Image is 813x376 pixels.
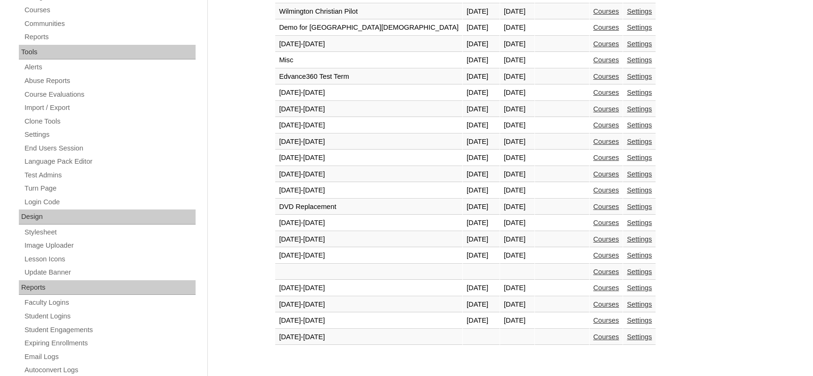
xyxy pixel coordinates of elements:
a: Settings [627,170,652,178]
a: Reports [24,31,196,43]
td: [DATE]-[DATE] [275,36,462,52]
a: Faculty Logins [24,297,196,309]
a: Communities [24,18,196,30]
div: Design [19,209,196,225]
td: [DATE] [463,134,500,150]
a: Login Code [24,196,196,208]
td: [DATE]-[DATE] [275,280,462,296]
td: [DATE] [463,183,500,199]
td: [DATE] [500,313,534,329]
a: End Users Session [24,142,196,154]
a: Courses [593,170,619,178]
a: Settings [627,235,652,243]
td: [DATE] [463,85,500,101]
td: [DATE] [463,69,500,85]
a: Settings [627,268,652,276]
td: [DATE] [463,36,500,52]
td: [DATE]-[DATE] [275,167,462,183]
td: [DATE] [500,117,534,134]
a: Student Logins [24,310,196,322]
a: Test Admins [24,169,196,181]
td: [DATE] [463,199,500,215]
td: [DATE] [463,313,500,329]
td: [DATE] [463,4,500,20]
a: Settings [627,219,652,226]
a: Email Logs [24,351,196,363]
a: Courses [593,268,619,276]
a: Courses [593,138,619,145]
td: DVD Replacement [275,199,462,215]
td: [DATE] [500,85,534,101]
td: Misc [275,52,462,68]
td: [DATE] [463,297,500,313]
a: Update Banner [24,267,196,278]
td: [DATE] [500,280,534,296]
td: [DATE] [500,69,534,85]
a: Settings [627,301,652,308]
a: Abuse Reports [24,75,196,87]
td: [DATE] [463,101,500,117]
a: Courses [593,203,619,210]
a: Expiring Enrollments [24,337,196,349]
a: Settings [627,203,652,210]
a: Clone Tools [24,116,196,127]
a: Settings [627,333,652,341]
a: Settings [627,89,652,96]
td: [DATE] [500,183,534,199]
td: [DATE]-[DATE] [275,297,462,313]
div: Reports [19,280,196,295]
td: [DATE] [500,248,534,264]
td: [DATE] [500,215,534,231]
td: [DATE]-[DATE] [275,134,462,150]
td: [DATE] [463,232,500,248]
td: [DATE] [500,150,534,166]
div: Tools [19,45,196,60]
a: Courses [593,89,619,96]
a: Courses [593,105,619,113]
a: Alerts [24,61,196,73]
a: Courses [593,154,619,161]
a: Settings [627,121,652,129]
a: Courses [593,40,619,48]
a: Courses [593,235,619,243]
td: [DATE]-[DATE] [275,313,462,329]
a: Courses [593,8,619,15]
td: [DATE]-[DATE] [275,117,462,134]
td: [DATE]-[DATE] [275,329,462,345]
a: Courses [593,24,619,31]
a: Courses [593,56,619,64]
td: [DATE]-[DATE] [275,215,462,231]
td: [DATE]-[DATE] [275,150,462,166]
td: [DATE]-[DATE] [275,85,462,101]
a: Settings [627,24,652,31]
a: Courses [593,301,619,308]
td: [DATE] [500,101,534,117]
a: Courses [593,186,619,194]
td: [DATE] [500,134,534,150]
td: [DATE] [463,167,500,183]
td: [DATE] [500,4,534,20]
td: Wilmington Christian Pilot [275,4,462,20]
a: Settings [627,56,652,64]
a: Settings [24,129,196,141]
a: Courses [593,219,619,226]
a: Turn Page [24,183,196,194]
a: Settings [627,40,652,48]
td: [DATE] [500,297,534,313]
td: Demo for [GEOGRAPHIC_DATA][DEMOGRAPHIC_DATA] [275,20,462,36]
td: [DATE] [463,150,500,166]
a: Courses [593,284,619,292]
a: Settings [627,186,652,194]
a: Stylesheet [24,226,196,238]
a: Lesson Icons [24,253,196,265]
a: Settings [627,73,652,80]
td: [DATE] [463,117,500,134]
td: [DATE] [463,52,500,68]
td: [DATE] [500,36,534,52]
td: [DATE] [463,20,500,36]
a: Courses [24,4,196,16]
a: Student Engagements [24,324,196,336]
td: [DATE] [463,248,500,264]
a: Import / Export [24,102,196,114]
td: [DATE] [463,215,500,231]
